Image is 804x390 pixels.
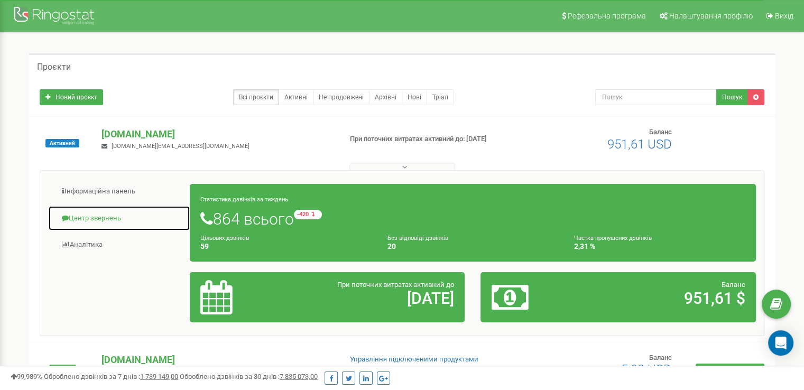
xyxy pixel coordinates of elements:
[49,365,76,373] span: Новий
[387,243,559,250] h4: 20
[294,210,322,219] small: -420
[574,243,745,250] h4: 2,31 %
[48,232,190,258] a: Аналiтика
[45,139,79,147] span: Активний
[180,373,318,380] span: Оброблено дзвінків за 30 днів :
[313,89,369,105] a: Не продовжені
[568,12,646,20] span: Реферальна програма
[649,128,672,136] span: Баланс
[290,290,454,307] h2: [DATE]
[44,373,178,380] span: Оброблено дзвінків за 7 днів :
[200,243,372,250] h4: 59
[595,89,717,105] input: Пошук
[574,235,652,242] small: Частка пропущених дзвінків
[112,143,249,150] span: [DOMAIN_NAME][EMAIL_ADDRESS][DOMAIN_NAME]
[200,210,745,228] h1: 864 всього
[101,127,332,141] p: [DOMAIN_NAME]
[722,281,745,289] span: Баланс
[101,353,332,367] p: [DOMAIN_NAME]
[775,12,793,20] span: Вихід
[669,12,753,20] span: Налаштування профілю
[350,355,478,363] a: Управління підключеними продуктами
[11,373,42,380] span: 99,989%
[140,373,178,380] u: 1 739 149,00
[40,89,103,105] a: Новий проєкт
[607,137,672,152] span: 951,61 USD
[716,89,748,105] button: Пошук
[696,364,764,379] a: Поповнити баланс
[581,290,745,307] h2: 951,61 $
[402,89,427,105] a: Нові
[48,206,190,231] a: Центр звернень
[200,196,288,203] small: Статистика дзвінків за тиждень
[350,365,409,373] a: Історія транзакцій
[337,281,454,289] span: При поточних витратах активний до
[280,373,318,380] u: 7 835 073,00
[649,354,672,361] span: Баланс
[768,330,793,356] div: Open Intercom Messenger
[387,235,448,242] small: Без відповіді дзвінків
[369,89,402,105] a: Архівні
[279,89,313,105] a: Активні
[427,89,454,105] a: Тріал
[233,89,279,105] a: Всі проєкти
[621,362,672,377] span: 5,00 USD
[350,134,519,144] p: При поточних витратах активний до: [DATE]
[37,62,71,72] h5: Проєкти
[48,179,190,205] a: Інформаційна панель
[200,235,249,242] small: Цільових дзвінків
